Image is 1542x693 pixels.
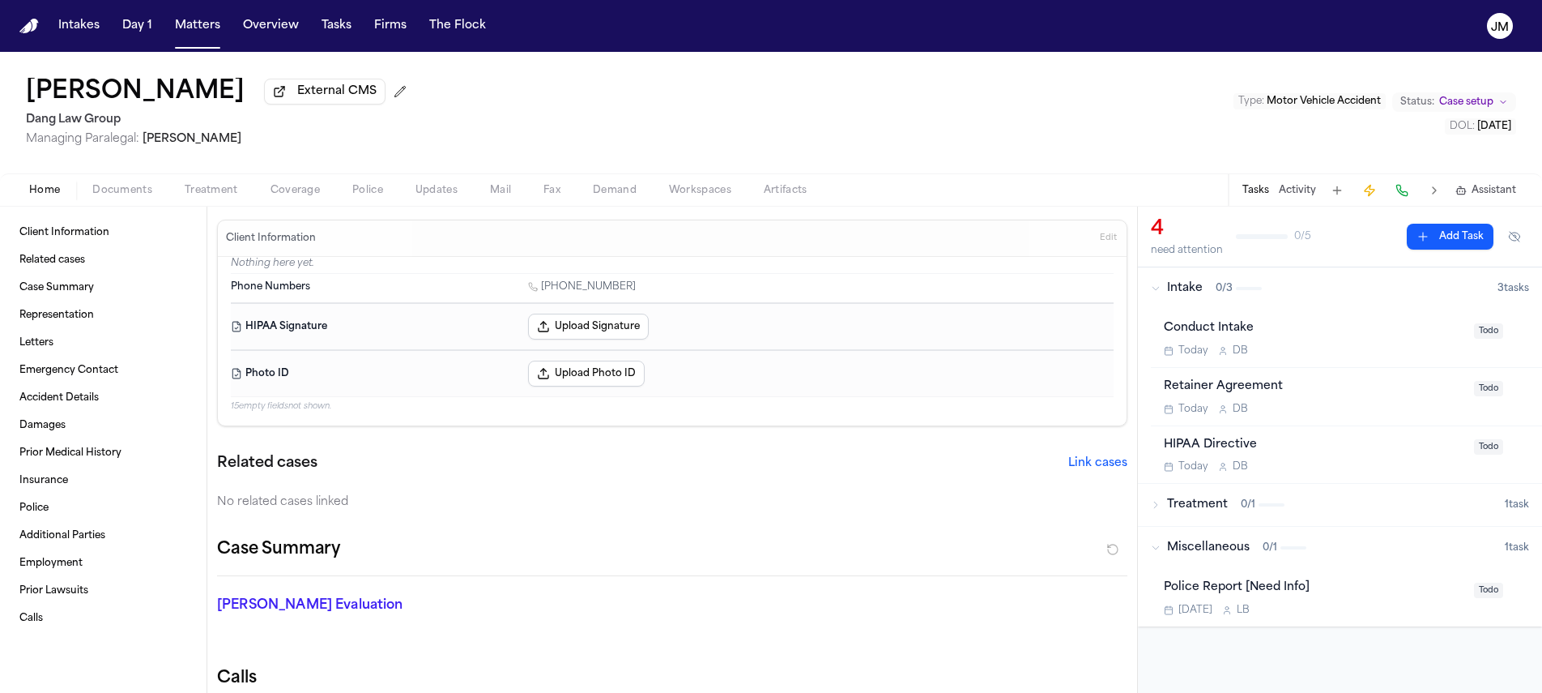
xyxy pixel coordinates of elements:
span: Treatment [185,184,238,197]
span: Artifacts [764,184,807,197]
p: Nothing here yet. [231,257,1114,273]
button: Edit [1095,225,1122,251]
a: Call 1 (512) 949-8673 [528,280,636,293]
span: Mail [490,184,511,197]
div: HIPAA Directive [1164,436,1464,455]
button: Intakes [52,11,106,41]
span: Home [29,184,60,197]
a: Calls [13,605,194,631]
span: 0 / 3 [1216,282,1233,295]
span: Accident Details [19,391,99,404]
button: Intake0/33tasks [1138,267,1542,310]
span: Fax [543,184,560,197]
div: No related cases linked [217,494,1127,511]
span: Intake [1167,280,1203,297]
button: Edit matter name [26,78,245,107]
span: 0 / 1 [1241,498,1255,511]
button: Add Task [1326,179,1348,202]
span: Representation [19,309,94,322]
h2: Dang Law Group [26,110,413,130]
a: Prior Medical History [13,440,194,466]
div: 4 [1151,216,1223,242]
span: Today [1178,344,1208,357]
h3: Client Information [223,232,319,245]
span: Assistant [1472,184,1516,197]
span: Case setup [1439,96,1493,109]
button: Overview [236,11,305,41]
button: Link cases [1068,456,1127,472]
button: Miscellaneous0/11task [1138,527,1542,569]
span: Case Summary [19,281,94,294]
span: 1 task [1505,498,1529,511]
span: 0 / 5 [1294,230,1311,243]
span: Insurance [19,474,68,487]
h2: Related cases [217,452,317,475]
span: [DATE] [1477,122,1511,131]
button: Edit Type: Motor Vehicle Accident [1233,93,1386,109]
span: Today [1178,460,1208,473]
button: Matters [168,11,227,41]
button: Add Task [1407,224,1493,250]
button: Upload Photo ID [528,361,645,387]
span: Motor Vehicle Accident [1267,96,1381,106]
button: Upload Signature [528,314,649,340]
span: Workspaces [669,184,731,197]
span: Damages [19,419,66,432]
a: Firms [368,11,413,41]
a: Emergency Contact [13,357,194,383]
span: D B [1233,460,1248,473]
span: Type : [1238,96,1264,106]
span: [PERSON_NAME] [143,133,241,145]
p: 15 empty fields not shown. [231,400,1114,413]
span: Status: [1400,96,1434,109]
span: Todo [1474,439,1503,455]
a: Letters [13,330,194,356]
button: Tasks [1242,184,1269,197]
span: Employment [19,557,83,570]
dt: HIPAA Signature [231,314,518,340]
button: Hide completed tasks (⌘⇧H) [1500,224,1529,250]
span: Phone Numbers [231,280,310,293]
div: Conduct Intake [1164,319,1464,338]
span: Related cases [19,254,85,267]
span: Edit [1100,233,1117,244]
span: Police [19,502,49,515]
a: Accident Details [13,385,194,411]
span: Emergency Contact [19,364,118,377]
div: Open task: Conduct Intake [1151,310,1542,368]
span: 0 / 1 [1263,541,1277,554]
a: Home [19,19,39,34]
a: Case Summary [13,275,194,301]
a: Police [13,495,194,521]
h1: [PERSON_NAME] [26,78,245,107]
span: [DATE] [1178,604,1212,617]
a: Client Information [13,220,194,246]
img: Finch Logo [19,19,39,34]
span: Coverage [270,184,320,197]
div: Open task: HIPAA Directive [1151,426,1542,484]
span: Updates [415,184,458,197]
button: Edit DOL: 2025-09-26 [1445,118,1516,135]
p: [PERSON_NAME] Evaluation [217,596,508,615]
span: Managing Paralegal: [26,133,139,145]
span: D B [1233,344,1248,357]
span: Additional Parties [19,529,105,542]
span: 1 task [1505,541,1529,554]
a: Representation [13,302,194,328]
button: Tasks [315,11,358,41]
span: DOL : [1450,122,1475,131]
button: Create Immediate Task [1358,179,1381,202]
span: Today [1178,403,1208,416]
button: Treatment0/11task [1138,484,1542,526]
span: Demand [593,184,637,197]
dt: Photo ID [231,361,518,387]
div: Open task: Retainer Agreement [1151,368,1542,426]
button: Day 1 [116,11,159,41]
div: Retainer Agreement [1164,378,1464,396]
span: Documents [92,184,152,197]
span: 3 task s [1497,282,1529,295]
span: L B [1237,604,1250,617]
